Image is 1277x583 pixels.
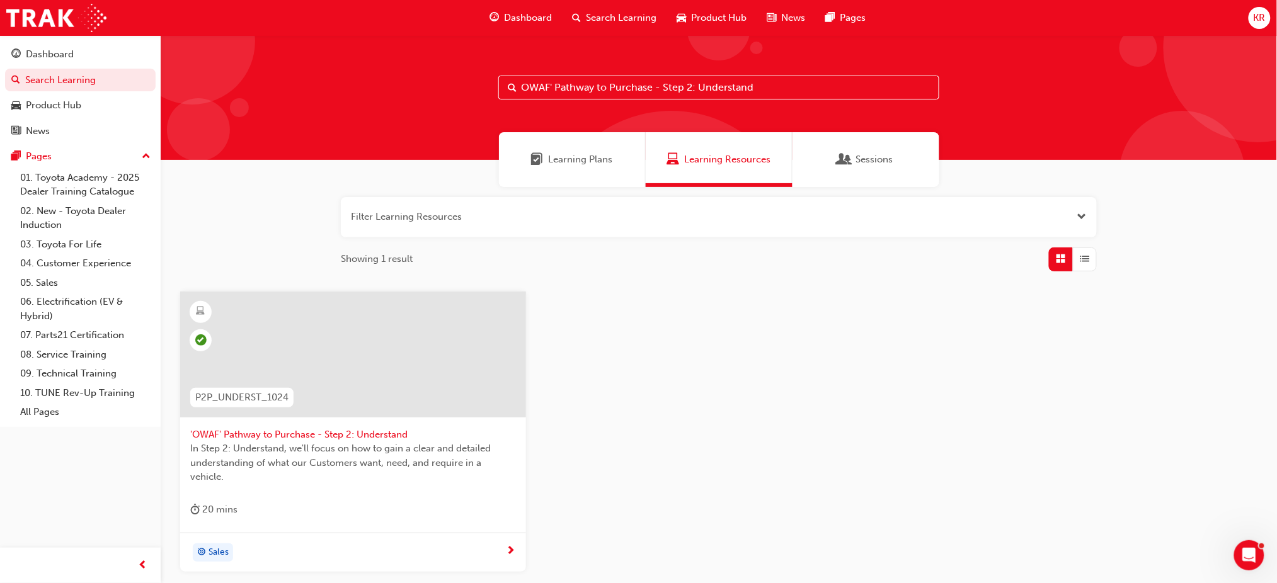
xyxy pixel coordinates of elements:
[139,558,148,574] span: prev-icon
[793,132,939,187] a: SessionsSessions
[15,345,156,365] a: 08. Service Training
[840,11,866,25] span: Pages
[504,11,552,25] span: Dashboard
[499,132,646,187] a: Learning PlansLearning Plans
[26,149,52,164] div: Pages
[15,273,156,293] a: 05. Sales
[190,502,238,518] div: 20 mins
[498,76,939,99] input: Search...
[197,545,206,561] span: target-icon
[6,4,106,32] img: Trak
[26,124,50,139] div: News
[667,152,679,167] span: Learning Resources
[15,364,156,383] a: 09. Technical Training
[11,49,21,60] span: guage-icon
[180,291,526,572] a: P2P_UNDERST_1024'OWAF' Pathway to Purchase - Step 2: UnderstandIn Step 2: Understand, we'll focus...
[508,81,517,95] span: Search
[190,441,516,484] span: In Step 2: Understand, we'll focus on how to gain a clear and detailed understanding of what our ...
[5,145,156,168] button: Pages
[26,47,74,62] div: Dashboard
[209,545,229,560] span: Sales
[549,152,613,167] span: Learning Plans
[15,402,156,422] a: All Pages
[15,292,156,325] a: 06. Electrification (EV & Hybrid)
[11,151,21,162] span: pages-icon
[1254,11,1266,25] span: KR
[781,11,805,25] span: News
[5,43,156,66] a: Dashboard
[667,5,757,31] a: car-iconProduct Hub
[5,94,156,117] a: Product Hub
[190,427,516,442] span: 'OWAF' Pathway to Purchase - Step 2: Understand
[5,40,156,145] button: DashboardSearch LearningProduct HubNews
[825,10,835,26] span: pages-icon
[15,168,156,201] a: 01. Toyota Academy - 2025 Dealer Training Catalogue
[1249,7,1271,29] button: KR
[586,11,656,25] span: Search Learning
[562,5,667,31] a: search-iconSearch Learning
[15,383,156,403] a: 10. TUNE Rev-Up Training
[815,5,876,31] a: pages-iconPages
[11,126,21,137] span: news-icon
[531,152,544,167] span: Learning Plans
[15,325,156,345] a: 07. Parts21 Certification
[341,252,413,266] span: Showing 1 result
[572,10,581,26] span: search-icon
[5,69,156,92] a: Search Learning
[1077,210,1087,224] button: Open the filter
[11,75,20,86] span: search-icon
[195,334,207,346] span: learningRecordVerb_PASS-icon
[1234,540,1264,570] iframe: Intercom live chat
[490,10,499,26] span: guage-icon
[15,254,156,273] a: 04. Customer Experience
[1057,252,1066,266] span: Grid
[839,152,851,167] span: Sessions
[142,149,151,165] span: up-icon
[1080,252,1090,266] span: List
[15,235,156,254] a: 03. Toyota For Life
[197,303,205,320] span: learningResourceType_ELEARNING-icon
[856,152,893,167] span: Sessions
[767,10,776,26] span: news-icon
[677,10,686,26] span: car-icon
[5,120,156,143] a: News
[691,11,747,25] span: Product Hub
[190,502,200,518] span: duration-icon
[26,98,81,113] div: Product Hub
[15,201,156,235] a: 02. New - Toyota Dealer Induction
[646,132,793,187] a: Learning ResourcesLearning Resources
[684,152,770,167] span: Learning Resources
[11,100,21,111] span: car-icon
[757,5,815,31] a: news-iconNews
[479,5,562,31] a: guage-iconDashboard
[195,390,289,405] span: P2P_UNDERST_1024
[507,546,516,557] span: next-icon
